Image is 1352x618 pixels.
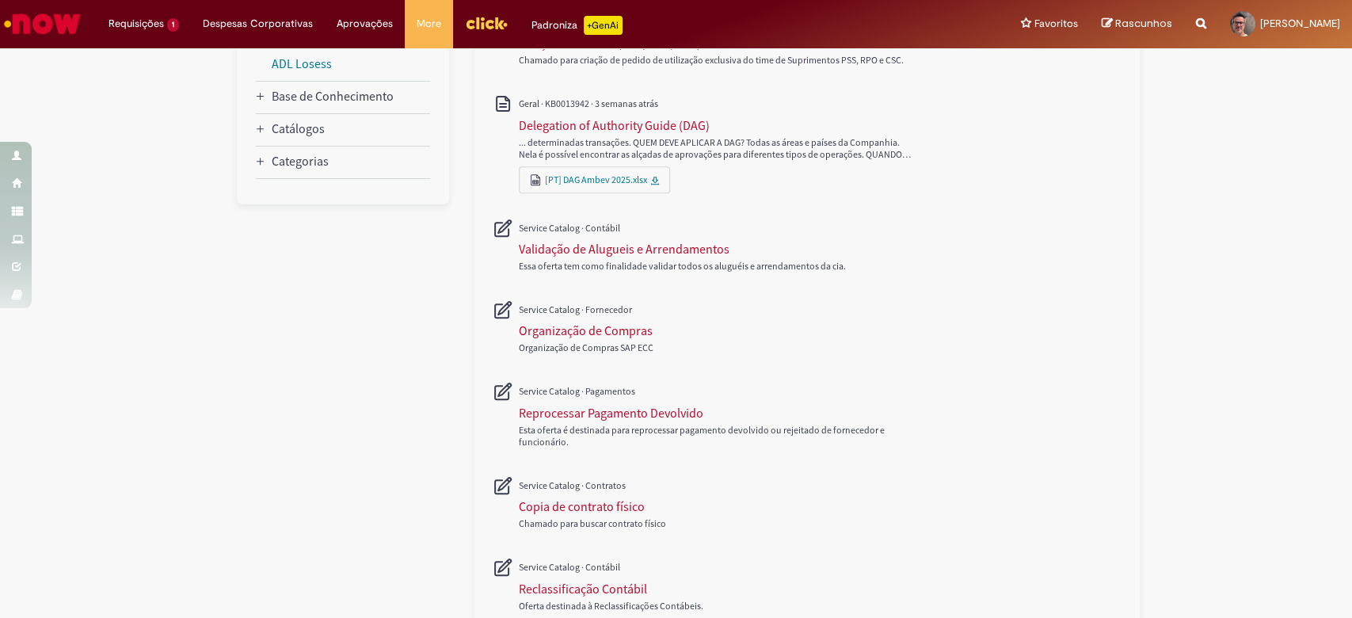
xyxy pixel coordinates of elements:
span: Requisições [109,16,164,32]
span: Rascunhos [1115,16,1172,31]
p: +GenAi [584,16,623,35]
span: Despesas Corporativas [203,16,313,32]
span: Favoritos [1034,16,1078,32]
span: More [417,16,441,32]
span: Aprovações [337,16,393,32]
span: [PERSON_NAME] [1260,17,1340,30]
img: ServiceNow [2,8,83,40]
a: Rascunhos [1102,17,1172,32]
img: click_logo_yellow_360x200.png [465,11,508,35]
div: Padroniza [531,16,623,35]
span: 1 [167,18,179,32]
